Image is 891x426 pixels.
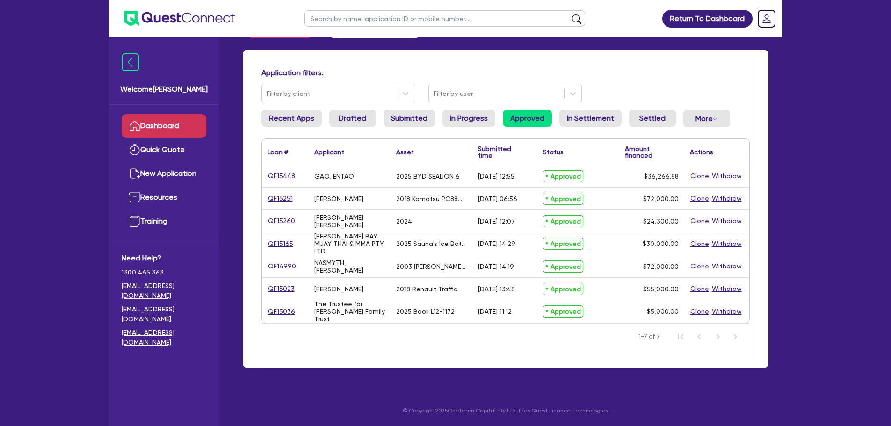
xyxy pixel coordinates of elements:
span: 1-7 of 7 [638,332,660,341]
img: new-application [129,168,140,179]
div: [DATE] 14:19 [478,263,514,270]
button: Withdraw [711,306,742,317]
a: [EMAIL_ADDRESS][DOMAIN_NAME] [122,281,206,301]
div: 2025 BYD SEALION 6 [396,173,460,180]
button: Next Page [709,327,727,346]
div: [DATE] 12:55 [478,173,514,180]
a: Submitted [384,110,435,127]
span: Approved [543,238,583,250]
div: Status [543,149,564,155]
a: Return To Dashboard [662,10,753,28]
button: Withdraw [711,238,742,249]
a: In Settlement [559,110,622,127]
span: Approved [543,260,583,273]
button: Clone [690,216,710,226]
div: Applicant [314,149,344,155]
button: Clone [690,193,710,204]
button: Clone [690,306,710,317]
div: Submitted time [478,145,523,159]
div: [DATE] 06:56 [478,195,517,202]
span: Approved [543,170,583,182]
span: Approved [543,215,583,227]
a: QF15251 [268,193,293,204]
span: Approved [543,193,583,205]
button: Previous Page [690,327,709,346]
span: Approved [543,305,583,318]
div: [PERSON_NAME] [314,285,363,293]
span: 1300 465 363 [122,267,206,277]
div: [DATE] 14:29 [478,240,515,247]
div: 2018 Renault Traffic [396,285,457,293]
button: Withdraw [711,171,742,181]
button: Withdraw [711,283,742,294]
div: Asset [396,149,414,155]
button: Last Page [727,327,746,346]
button: Clone [690,171,710,181]
div: [DATE] 11:12 [478,308,512,315]
a: Resources [122,186,206,209]
a: Training [122,209,206,233]
button: Clone [690,238,710,249]
input: Search by name, application ID or mobile number... [304,10,585,27]
a: QF15023 [268,283,295,294]
a: QF15448 [268,171,296,181]
div: [DATE] 13:48 [478,285,515,293]
div: [PERSON_NAME] [PERSON_NAME] [314,214,385,229]
img: quest-connect-logo-blue [124,11,235,26]
a: Drafted [329,110,376,127]
a: [EMAIL_ADDRESS][DOMAIN_NAME] [122,328,206,347]
span: $5,000.00 [647,308,679,315]
a: Quick Quote [122,138,206,162]
span: $55,000.00 [643,285,679,293]
button: Dropdown toggle [683,110,730,127]
button: Clone [690,261,710,272]
div: 2025 Baoli L12-1172 [396,308,455,315]
div: Loan # [268,149,288,155]
img: training [129,216,140,227]
div: [PERSON_NAME] BAY MUAY THAI & MMA PTY LTD [314,232,385,255]
a: In Progress [442,110,495,127]
div: 2003 [PERSON_NAME] Value Liner Prime Mover Day Cab [396,263,467,270]
span: $24,300.00 [643,217,679,225]
button: Withdraw [711,261,742,272]
div: 2025 Sauna's Ice Baths TBA Sauna's Ice Baths [396,240,467,247]
a: Recent Apps [261,110,322,127]
span: Need Help? [122,253,206,264]
a: Dropdown toggle [754,7,779,31]
p: © Copyright 2025 Oneteam Capital Pty Ltd T/as Quest Finance Technologies [236,406,775,415]
a: QF14990 [268,261,297,272]
a: Approved [503,110,552,127]
a: QF15260 [268,216,296,226]
div: GAO, ENTAO [314,173,354,180]
span: $72,000.00 [643,263,679,270]
span: $30,000.00 [643,240,679,247]
span: Approved [543,283,583,295]
a: New Application [122,162,206,186]
a: Dashboard [122,114,206,138]
h4: Application filters: [261,68,750,77]
div: Actions [690,149,713,155]
button: Withdraw [711,216,742,226]
img: quick-quote [129,144,140,155]
span: Welcome [PERSON_NAME] [120,84,208,95]
div: NASMYTH, [PERSON_NAME] [314,259,385,274]
a: QF15036 [268,306,296,317]
button: Withdraw [711,193,742,204]
div: [DATE] 12:07 [478,217,515,225]
div: 2024 [396,217,412,225]
img: icon-menu-close [122,53,139,71]
img: resources [129,192,140,203]
div: [PERSON_NAME] [314,195,363,202]
a: QF15165 [268,238,294,249]
div: The Trustee for [PERSON_NAME] Family Trust [314,300,385,323]
button: First Page [671,327,690,346]
span: $72,000.00 [643,195,679,202]
div: Amount financed [625,145,679,159]
div: 2018 Komatsu PC88MR [396,195,467,202]
span: $36,266.88 [644,173,679,180]
a: [EMAIL_ADDRESS][DOMAIN_NAME] [122,304,206,324]
button: Clone [690,283,710,294]
a: Settled [629,110,676,127]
